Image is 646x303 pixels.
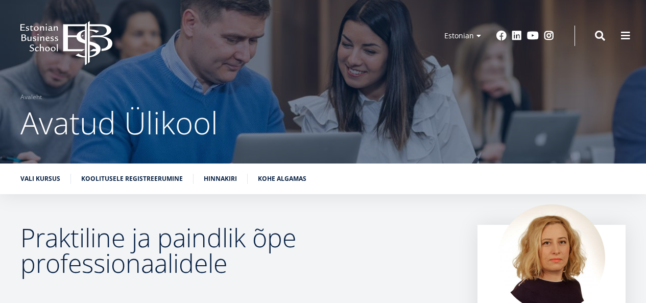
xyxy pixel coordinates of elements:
h2: Praktiline ja paindlik õpe professionaalidele [20,225,457,276]
span: Avatud Ülikool [20,102,218,144]
a: Hinnakiri [204,174,237,184]
a: Kohe algamas [258,174,306,184]
a: Avaleht [20,92,42,102]
a: Instagram [544,31,554,41]
a: Youtube [527,31,539,41]
a: Linkedin [512,31,522,41]
a: Vali kursus [20,174,60,184]
a: Facebook [496,31,507,41]
a: Koolitusele registreerumine [81,174,183,184]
